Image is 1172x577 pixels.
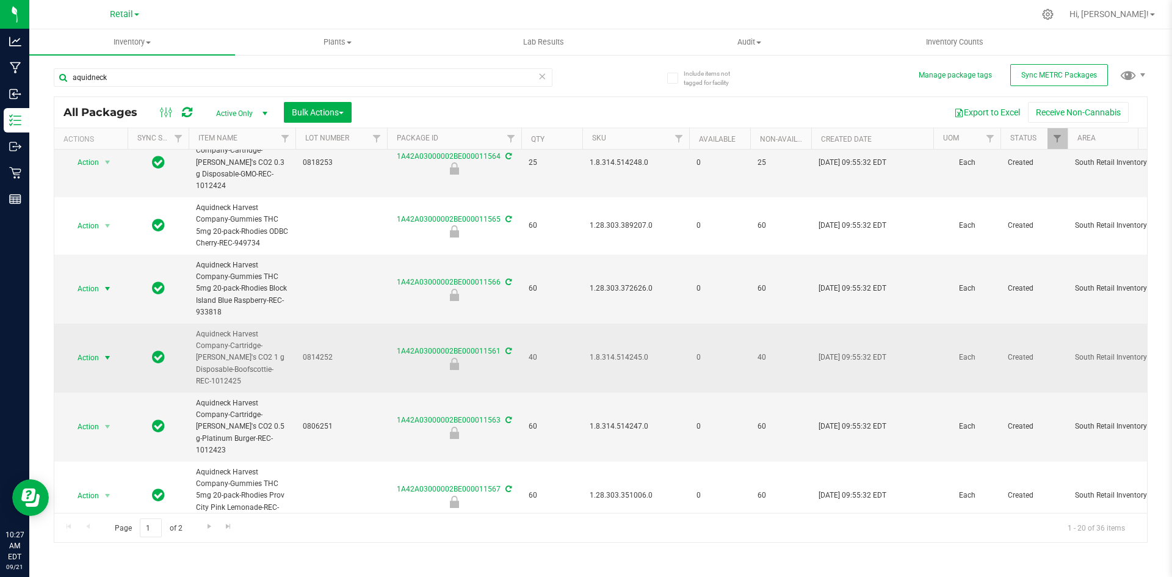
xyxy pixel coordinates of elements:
span: Sync from Compliance System [504,485,512,493]
a: Sync Status [137,134,184,142]
span: 40 [758,352,804,363]
div: Manage settings [1040,9,1055,20]
span: 0 [696,490,743,501]
span: Sync from Compliance System [504,278,512,286]
a: 1A42A03000002BE000011564 [397,152,501,161]
span: Sync from Compliance System [504,215,512,223]
a: Qty [531,135,544,143]
a: Lab Results [441,29,646,55]
span: In Sync [152,154,165,171]
a: Non-Available [760,135,814,143]
inline-svg: Analytics [9,35,21,48]
span: Created [1008,421,1060,432]
span: 1 - 20 of 36 items [1058,518,1135,537]
span: Sync from Compliance System [504,152,512,161]
span: Each [941,220,993,231]
a: Filter [669,128,689,149]
span: 0806251 [303,421,380,432]
span: Lab Results [507,37,581,48]
span: Inventory Counts [910,37,1000,48]
button: Sync METRC Packages [1010,64,1108,86]
a: Created Date [821,135,872,143]
span: 1.8.314.514245.0 [590,352,682,363]
span: [DATE] 09:55:32 EDT [819,157,886,169]
span: 0 [696,283,743,294]
span: South Retail Inventory [1075,220,1152,231]
a: 1A42A03000002BE000011561 [397,347,501,355]
span: South Retail Inventory [1075,157,1152,169]
span: 60 [529,421,575,432]
span: 1.28.303.372626.0 [590,283,682,294]
span: Sync from Compliance System [504,416,512,424]
span: Page of 2 [104,518,192,537]
span: [DATE] 09:55:32 EDT [819,421,886,432]
span: 0 [696,421,743,432]
span: Retail [110,9,133,20]
span: Aquidneck Harvest Company-Cartridge-[PERSON_NAME]'s CO2 0.3 g Disposable-GMO-REC-1012424 [196,133,288,192]
span: Action [67,487,99,504]
a: Audit [646,29,852,55]
a: Status [1010,134,1036,142]
span: 60 [529,283,575,294]
span: Aquidneck Harvest Company-Cartridge-[PERSON_NAME]'s CO2 0.5 g-Platinum Burger-REC-1012423 [196,397,288,456]
span: 60 [758,283,804,294]
span: Action [67,418,99,435]
inline-svg: Reports [9,193,21,205]
span: In Sync [152,349,165,366]
a: Filter [367,128,387,149]
p: 10:27 AM EDT [5,529,24,562]
span: 1.28.303.351006.0 [590,490,682,501]
div: Actions [63,135,123,143]
span: In Sync [152,418,165,435]
a: Filter [501,128,521,149]
a: Plants [235,29,441,55]
span: South Retail Inventory [1075,421,1152,432]
a: 1A42A03000002BE000011566 [397,278,501,286]
span: Bulk Actions [292,107,344,117]
span: Action [67,154,99,171]
a: Filter [1047,128,1068,149]
span: Created [1008,490,1060,501]
iframe: Resource center [12,479,49,516]
a: SKU [592,134,606,142]
span: South Retail Inventory [1075,283,1152,294]
a: Lot Number [305,134,349,142]
span: Aquidneck Harvest Company-Cartridge-[PERSON_NAME]'s CO2 1 g Disposable-Boofscottie-REC-1012425 [196,328,288,387]
inline-svg: Outbound [9,140,21,153]
a: Package ID [397,134,438,142]
a: Filter [275,128,295,149]
a: Go to the last page [220,518,237,535]
button: Bulk Actions [284,102,352,123]
span: 0818253 [303,157,380,169]
span: Created [1008,157,1060,169]
button: Export to Excel [946,102,1028,123]
span: Each [941,490,993,501]
span: Audit [647,37,852,48]
span: 60 [758,490,804,501]
span: In Sync [152,280,165,297]
span: Sync from Compliance System [504,347,512,355]
a: Inventory [29,29,235,55]
span: Aquidneck Harvest Company-Gummies THC 5mg 20-pack-Rhodies Block Island Blue Raspberry-REC-933818 [196,259,288,318]
span: In Sync [152,217,165,234]
span: Each [941,421,993,432]
span: 25 [529,157,575,169]
a: Filter [168,128,189,149]
span: 25 [758,157,804,169]
div: Newly Received [385,289,523,301]
span: [DATE] 09:55:32 EDT [819,283,886,294]
span: Each [941,157,993,169]
span: 60 [758,421,804,432]
a: UOM [943,134,959,142]
span: select [100,217,115,234]
span: 0 [696,220,743,231]
div: Newly Received [385,225,523,238]
span: select [100,487,115,504]
span: Each [941,352,993,363]
a: Inventory Counts [852,29,1058,55]
a: Area [1077,134,1096,142]
span: Sync METRC Packages [1021,71,1097,79]
span: Aquidneck Harvest Company-Gummies THC 5mg 20-pack-Rhodies Prov City Pink Lemonade-REC-906205 [196,466,288,525]
a: Available [699,135,736,143]
span: select [100,280,115,297]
